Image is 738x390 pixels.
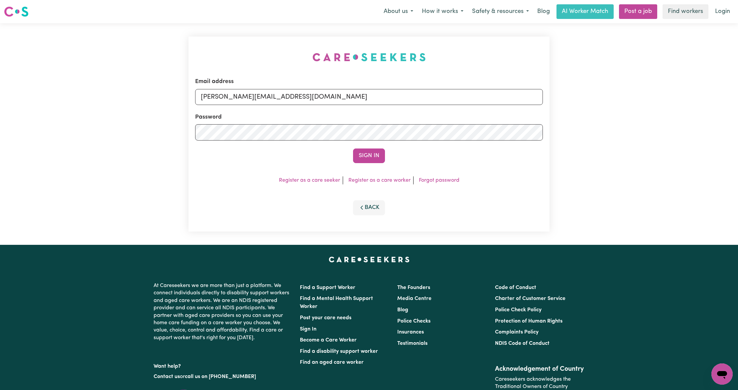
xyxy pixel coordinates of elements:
a: Post a job [619,4,657,19]
label: Password [195,113,222,122]
a: Login [711,4,734,19]
p: or [154,370,292,383]
a: Find a disability support worker [300,349,378,354]
a: Testimonials [397,341,428,346]
a: AI Worker Match [556,4,614,19]
p: At Careseekers we are more than just a platform. We connect individuals directly to disability su... [154,279,292,344]
p: Want help? [154,360,292,370]
a: Media Centre [397,296,431,301]
a: Careseekers logo [4,4,29,19]
a: Find a Mental Health Support Worker [300,296,373,309]
a: Blog [533,4,554,19]
a: Register as a care seeker [279,178,340,183]
input: Email address [195,89,543,105]
img: Careseekers logo [4,6,29,18]
a: The Founders [397,285,430,290]
label: Email address [195,77,234,86]
a: Register as a care worker [348,178,411,183]
iframe: Button to launch messaging window, conversation in progress [711,363,733,385]
button: About us [379,5,418,19]
a: Forgot password [419,178,459,183]
a: Careseekers home page [329,257,410,262]
a: Contact us [154,374,180,379]
a: Insurances [397,330,424,335]
a: Post your care needs [300,315,351,321]
a: call us on [PHONE_NUMBER] [185,374,256,379]
a: Find a Support Worker [300,285,355,290]
a: Complaints Policy [495,330,539,335]
a: Code of Conduct [495,285,536,290]
a: Blog [397,307,408,313]
button: Sign In [353,148,385,163]
button: Safety & resources [468,5,533,19]
a: Police Checks [397,319,430,324]
a: Police Check Policy [495,307,542,313]
a: Charter of Customer Service [495,296,565,301]
h2: Acknowledgement of Country [495,365,584,373]
button: How it works [418,5,468,19]
button: Back [353,200,385,215]
a: NDIS Code of Conduct [495,341,550,346]
a: Become a Care Worker [300,338,357,343]
a: Find an aged care worker [300,360,364,365]
a: Sign In [300,327,316,332]
a: Protection of Human Rights [495,319,562,324]
a: Find workers [663,4,708,19]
